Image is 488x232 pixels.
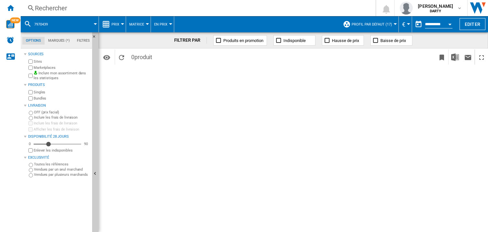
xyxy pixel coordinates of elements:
label: Inclure mon assortiment dans les statistiques [34,71,90,81]
div: FILTRER PAR [174,37,207,44]
label: Toutes les références [34,162,90,167]
button: Matrice [129,16,147,32]
img: wise-card.svg [6,20,15,28]
label: OFF (prix facial) [34,110,90,115]
img: mysite-bg-18x18.png [34,71,37,75]
button: Produits en promotion [213,35,267,46]
input: Inclure les frais de livraison [28,121,33,125]
input: Marketplaces [28,66,33,70]
button: Masquer [92,32,100,44]
div: 0 [27,142,32,146]
button: € [402,16,408,32]
span: En Prix [154,22,167,26]
md-tab-item: Marques (*) [45,37,73,45]
span: € [402,21,405,28]
button: Envoyer ce rapport par email [461,49,474,65]
div: Produits [28,82,90,88]
div: Livraison [28,103,90,108]
span: NEW [10,17,20,23]
button: Editer [460,18,485,30]
button: En Prix [154,16,171,32]
input: Afficher les frais de livraison [28,148,33,153]
label: Singles [34,90,90,95]
label: Vendues par plusieurs marchands [34,172,90,177]
button: Plein écran [475,49,488,65]
md-slider: Disponibilité [34,141,81,147]
label: Inclure les frais de livraison [34,115,90,120]
img: profile.jpg [400,2,413,15]
md-tab-item: Options [22,37,45,45]
label: Inclure les frais de livraison [34,121,90,126]
span: 7970439 [34,22,48,26]
div: Prix [102,16,122,32]
input: OFF (prix facial) [29,111,33,115]
label: Vendues par un seul marchand [34,167,90,172]
span: Profil par défaut (17) [352,22,392,26]
img: excel-24x24.png [451,53,459,61]
div: 7970439 [24,16,95,32]
button: Créer un favoris [435,49,448,65]
span: Indisponible [283,38,306,43]
div: Sources [28,52,90,57]
div: Rechercher [35,4,359,13]
span: Produits en promotion [223,38,263,43]
span: Prix [111,22,119,26]
span: produit [134,54,152,60]
md-menu: Currency [399,16,412,32]
input: Inclure mon assortiment dans les statistiques [28,72,33,80]
label: Bundles [34,96,90,101]
input: Singles [28,90,33,94]
button: Recharger [115,49,128,65]
input: Vendues par un seul marchand [29,168,33,172]
input: Bundles [28,96,33,100]
input: Inclure les frais de livraison [29,116,33,120]
span: Matrice [129,22,144,26]
button: Baisse de prix [370,35,412,46]
label: Marketplaces [34,65,90,70]
span: [PERSON_NAME] [418,3,453,9]
button: Indisponible [273,35,315,46]
span: 0 [128,49,155,63]
input: Sites [28,59,33,64]
span: Hausse de prix [332,38,359,43]
img: alerts-logo.svg [6,36,14,44]
input: Toutes les références [29,163,33,167]
label: Enlever les indisponibles [34,148,90,153]
button: 7970439 [34,16,54,32]
button: md-calendar [412,18,425,31]
div: Exclusivité [28,155,90,160]
button: Options [100,51,113,63]
label: Sites [34,59,90,64]
label: Afficher les frais de livraison [34,127,90,132]
button: Open calendar [444,17,456,29]
div: Disponibilité 28 Jours [28,134,90,139]
b: DARTY [430,9,441,13]
div: 90 [82,142,90,146]
span: Baisse de prix [380,38,406,43]
button: Hausse de prix [322,35,364,46]
input: Vendues par plusieurs marchands [29,173,33,177]
button: Prix [111,16,122,32]
md-tab-item: Filtres [73,37,93,45]
input: Afficher les frais de livraison [28,127,33,132]
div: Profil par défaut (17) [343,16,395,32]
button: Profil par défaut (17) [352,16,395,32]
button: Télécharger au format Excel [449,49,461,65]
